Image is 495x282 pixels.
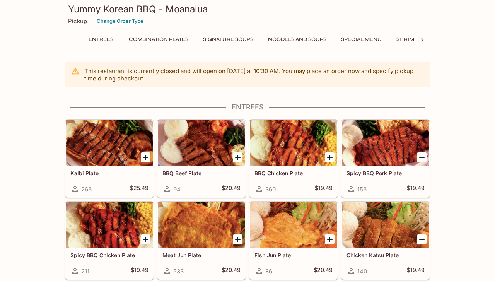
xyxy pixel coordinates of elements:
div: Spicy BBQ Chicken Plate [66,202,153,248]
div: Spicy BBQ Pork Plate [342,120,429,166]
span: 360 [265,186,276,193]
a: Spicy BBQ Chicken Plate211$19.49 [65,202,154,280]
a: Chicken Katsu Plate140$19.49 [341,202,430,280]
a: Fish Jun Plate86$20.49 [249,202,338,280]
h5: Spicy BBQ Chicken Plate [70,252,148,258]
div: BBQ Beef Plate [158,120,245,166]
button: Add Spicy BBQ Pork Plate [417,152,427,162]
button: Entrees [84,34,118,45]
p: This restaurant is currently closed and will open on [DATE] at 10:30 AM . You may place an order ... [84,67,424,82]
button: Shrimp Combos [392,34,447,45]
h5: BBQ Chicken Plate [254,170,333,176]
h3: Yummy Korean BBQ - Moanalua [68,3,427,15]
h5: $20.49 [222,185,241,194]
a: Meat Jun Plate533$20.49 [157,202,246,280]
button: Signature Soups [199,34,258,45]
span: 140 [357,268,367,275]
span: 94 [173,186,181,193]
div: Fish Jun Plate [250,202,337,248]
div: BBQ Chicken Plate [250,120,337,166]
button: Add BBQ Beef Plate [233,152,242,162]
h5: Chicken Katsu Plate [346,252,425,258]
h5: $20.49 [314,267,333,276]
button: Add BBQ Chicken Plate [325,152,335,162]
button: Change Order Type [93,15,147,27]
button: Add Kalbi Plate [141,152,150,162]
div: Kalbi Plate [66,120,153,166]
span: 533 [173,268,184,275]
h5: Kalbi Plate [70,170,148,176]
p: Pickup [68,17,87,25]
button: Special Menu [337,34,386,45]
button: Add Meat Jun Plate [233,234,242,244]
a: BBQ Beef Plate94$20.49 [157,120,246,198]
h5: Meat Jun Plate [162,252,241,258]
h5: Fish Jun Plate [254,252,333,258]
div: Chicken Katsu Plate [342,202,429,248]
h5: $25.49 [130,185,148,194]
span: 263 [81,186,92,193]
span: 86 [265,268,272,275]
a: BBQ Chicken Plate360$19.49 [249,120,338,198]
button: Noodles and Soups [264,34,331,45]
h4: Entrees [65,103,430,111]
a: Kalbi Plate263$25.49 [65,120,154,198]
button: Add Fish Jun Plate [325,234,335,244]
a: Spicy BBQ Pork Plate153$19.49 [341,120,430,198]
h5: BBQ Beef Plate [162,170,241,176]
h5: $19.49 [131,267,148,276]
span: 153 [357,186,367,193]
button: Combination Plates [125,34,193,45]
h5: $19.49 [407,185,425,194]
button: Add Spicy BBQ Chicken Plate [141,234,150,244]
span: 211 [81,268,89,275]
h5: $19.49 [315,185,333,194]
div: Meat Jun Plate [158,202,245,248]
button: Add Chicken Katsu Plate [417,234,427,244]
h5: Spicy BBQ Pork Plate [346,170,425,176]
h5: $19.49 [407,267,425,276]
h5: $20.49 [222,267,241,276]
